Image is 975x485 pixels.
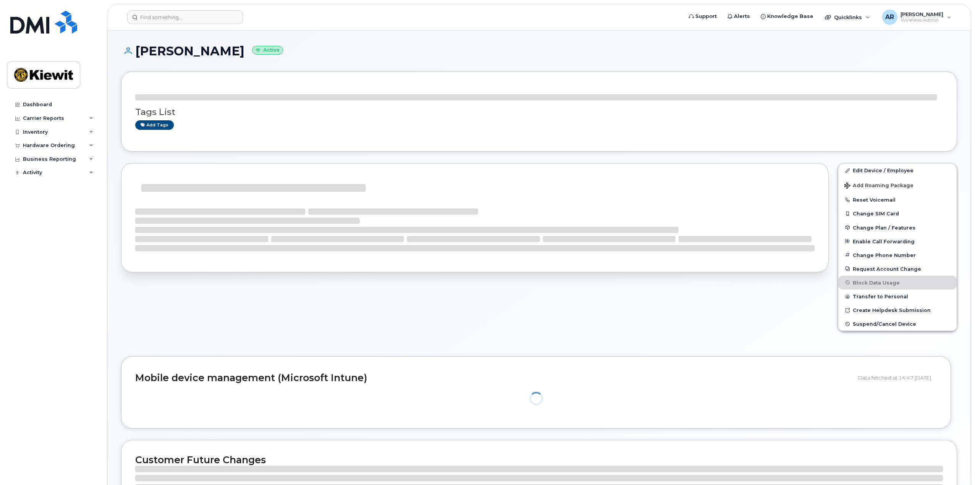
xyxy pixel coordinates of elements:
span: Enable Call Forwarding [853,238,915,244]
h2: Customer Future Changes [135,454,943,466]
button: Change Phone Number [838,248,957,262]
button: Change Plan / Features [838,221,957,234]
button: Block Data Usage [838,276,957,289]
h2: Mobile device management (Microsoft Intune) [135,373,852,383]
button: Transfer to Personal [838,289,957,303]
button: Reset Voicemail [838,193,957,207]
h1: [PERSON_NAME] [121,44,957,58]
a: Create Helpdesk Submission [838,303,957,317]
span: Change Plan / Features [853,225,915,230]
h3: Tags List [135,107,943,117]
span: Add Roaming Package [844,183,913,190]
a: Edit Device / Employee [838,163,957,177]
button: Change SIM Card [838,207,957,220]
a: Add tags [135,120,174,130]
button: Suspend/Cancel Device [838,317,957,331]
span: Suspend/Cancel Device [853,321,916,327]
button: Request Account Change [838,262,957,276]
div: Data fetched at 14:47 [DATE] [858,370,937,385]
small: Active [252,46,283,55]
button: Enable Call Forwarding [838,234,957,248]
button: Add Roaming Package [838,177,957,193]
